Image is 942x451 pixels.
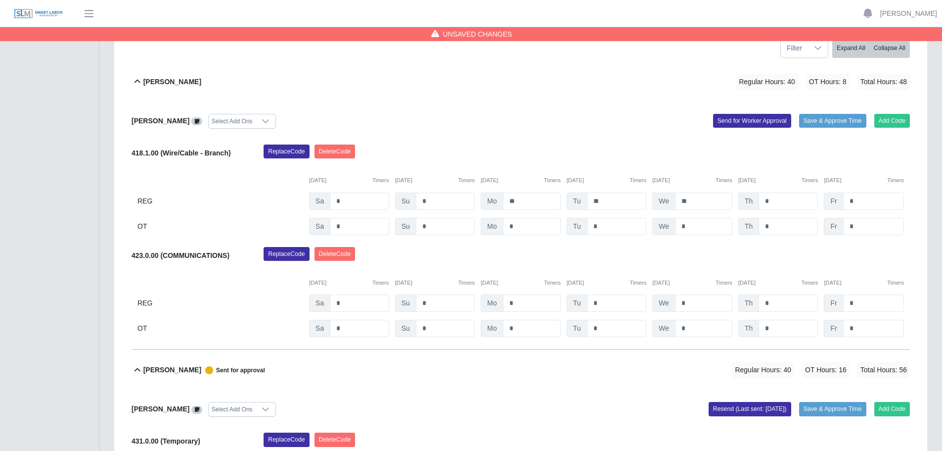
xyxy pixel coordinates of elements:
span: Filter [781,39,808,57]
button: Send for Worker Approval [713,114,791,128]
span: Tu [567,218,587,235]
span: Su [395,320,416,337]
span: Mo [481,218,503,235]
span: Fr [824,295,843,312]
div: [DATE] [481,176,561,185]
button: [PERSON_NAME] Regular Hours: 40 OT Hours: 8 Total Hours: 48 [132,62,910,102]
button: ReplaceCode [264,247,309,261]
button: Timers [458,176,475,185]
button: Timers [372,176,389,185]
button: [PERSON_NAME] Sent for approval Regular Hours: 40 OT Hours: 16 Total Hours: 56 [132,350,910,390]
button: Expand All [832,39,870,58]
button: Save & Approve Time [799,402,866,416]
div: [DATE] [395,279,475,287]
img: SLM Logo [14,8,63,19]
span: Sa [309,193,330,210]
span: Sa [309,218,330,235]
span: We [652,320,675,337]
button: Timers [887,176,904,185]
button: Resend (Last sent: [DATE]) [709,402,791,416]
div: [DATE] [395,176,475,185]
a: View/Edit Notes [191,405,202,413]
span: Regular Hours: 40 [732,362,794,378]
button: ReplaceCode [264,433,309,447]
button: Collapse All [869,39,910,58]
div: [DATE] [309,279,389,287]
span: Mo [481,320,503,337]
span: Regular Hours: 40 [736,74,798,90]
div: [DATE] [309,176,389,185]
span: OT Hours: 16 [802,362,850,378]
div: [DATE] [824,176,904,185]
button: Timers [544,279,561,287]
span: Su [395,218,416,235]
button: Add Code [874,114,910,128]
b: [PERSON_NAME] [132,117,189,125]
a: [PERSON_NAME] [880,8,937,19]
a: View/Edit Notes [191,117,202,125]
button: Timers [630,279,647,287]
div: REG [137,193,303,210]
span: Tu [567,295,587,312]
span: We [652,218,675,235]
div: [DATE] [738,279,818,287]
div: REG [137,295,303,312]
div: Select Add Ons [209,114,256,128]
span: Sa [309,320,330,337]
span: Tu [567,193,587,210]
span: Mo [481,193,503,210]
span: Sa [309,295,330,312]
b: 423.0.00 (COMMUNICATIONS) [132,251,229,259]
b: [PERSON_NAME] [132,405,189,413]
button: Add Code [874,402,910,416]
div: [DATE] [481,279,561,287]
span: Th [738,295,759,312]
b: [PERSON_NAME] [143,77,201,87]
span: Fr [824,218,843,235]
button: Timers [716,279,732,287]
span: Th [738,193,759,210]
span: We [652,193,675,210]
div: [DATE] [652,176,732,185]
div: OT [137,320,303,337]
span: Mo [481,295,503,312]
div: [DATE] [567,279,647,287]
div: [DATE] [824,279,904,287]
button: DeleteCode [314,247,356,261]
span: Total Hours: 48 [857,74,910,90]
button: Timers [716,176,732,185]
span: Th [738,218,759,235]
button: Timers [802,279,818,287]
div: Select Add Ons [209,402,256,416]
span: Su [395,295,416,312]
span: Fr [824,320,843,337]
span: Fr [824,193,843,210]
button: Timers [544,176,561,185]
div: [DATE] [738,176,818,185]
button: Timers [630,176,647,185]
button: Timers [887,279,904,287]
span: Th [738,320,759,337]
span: Tu [567,320,587,337]
button: Timers [802,176,818,185]
b: 431.0.00 (Temporary) [132,437,200,445]
div: [DATE] [567,176,647,185]
button: ReplaceCode [264,145,309,158]
b: 418.1.00 (Wire/Cable - Branch) [132,149,231,157]
span: Unsaved Changes [443,29,512,39]
span: We [652,295,675,312]
div: bulk actions [832,39,910,58]
button: DeleteCode [314,433,356,447]
span: OT Hours: 8 [806,74,850,90]
button: Timers [372,279,389,287]
span: Total Hours: 56 [857,362,910,378]
div: OT [137,218,303,235]
button: Save & Approve Time [799,114,866,128]
button: Timers [458,279,475,287]
b: [PERSON_NAME] [143,365,201,375]
span: Sent for approval [201,366,265,374]
span: Su [395,193,416,210]
button: DeleteCode [314,145,356,158]
div: [DATE] [652,279,732,287]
